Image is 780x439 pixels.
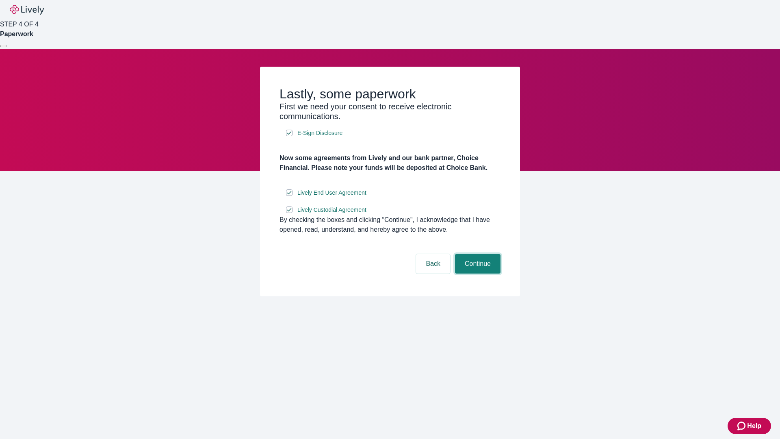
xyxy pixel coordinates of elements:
div: By checking the boxes and clicking “Continue", I acknowledge that I have opened, read, understand... [279,215,500,235]
span: E-Sign Disclosure [297,129,342,137]
button: Zendesk support iconHelp [728,418,771,434]
span: Lively End User Agreement [297,189,366,197]
svg: Zendesk support icon [737,421,747,431]
a: e-sign disclosure document [296,205,368,215]
a: e-sign disclosure document [296,188,368,198]
span: Lively Custodial Agreement [297,206,366,214]
h2: Lastly, some paperwork [279,86,500,102]
button: Back [416,254,450,274]
a: e-sign disclosure document [296,128,344,138]
button: Continue [455,254,500,274]
h3: First we need your consent to receive electronic communications. [279,102,500,121]
img: Lively [10,5,44,15]
h4: Now some agreements from Lively and our bank partner, Choice Financial. Please note your funds wi... [279,153,500,173]
span: Help [747,421,761,431]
